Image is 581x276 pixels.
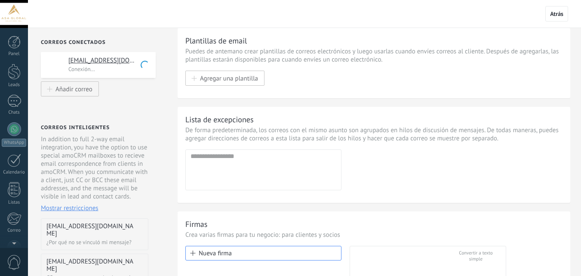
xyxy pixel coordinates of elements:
[185,231,563,239] p: Crea varias firmas para tu negocio: para clientes y socios
[185,219,207,229] div: Firmas
[410,253,417,259] span: Letra
[68,65,150,73] p: Conexión...
[41,124,110,131] div: Correos inteligentes
[41,204,98,212] span: Mostrar restricciones
[185,126,563,143] p: De forma predeterminada, los correos con el mismo asunto son agrupados en hilos de discusión de m...
[424,253,432,259] span: Tamaño de fuente
[2,51,27,57] div: Panel
[200,74,258,82] span: Agregar una plantilla
[2,200,27,205] div: Listas
[185,36,247,46] div: Plantillas de email
[138,223,143,237] span: Copiar
[2,139,26,147] div: WhatsApp
[41,81,99,96] button: Añadir correo
[367,251,371,262] button: Cursiva
[387,253,392,259] span: Color de fuente
[2,170,27,175] div: Calendario
[2,82,27,88] div: Leads
[357,251,361,262] button: Negrita
[377,251,381,262] button: Subrayado
[2,110,27,115] div: Chats
[46,223,135,237] span: [EMAIL_ADDRESS][DOMAIN_NAME]
[138,258,143,273] span: Copiar
[438,254,446,259] span: Alineación
[55,85,92,93] span: Añadir correo
[550,10,563,18] span: Atrás
[41,39,156,46] div: Correos conectados
[398,254,403,259] span: Color de relleno
[2,228,27,233] div: Correo
[453,251,499,262] button: Convertir a texto simple
[185,71,264,86] button: Agregar una plantilla
[185,115,254,124] div: Lista de excepciones
[185,246,341,260] button: Nueva firma
[41,135,148,212] div: In addition to full 2-way email integration, you have the option to use special amoCRM mailboxes ...
[46,258,135,273] span: [EMAIL_ADDRESS][DOMAIN_NAME]
[185,47,563,64] p: Puedes de antemano crear plantillas de correos electrónicos y luego usarlas cuando envíes correos...
[46,239,143,245] dd: ¿Por qué no se vinculó mi mensaje?
[68,56,149,65] h4: [EMAIL_ADDRESS][DOMAIN_NAME]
